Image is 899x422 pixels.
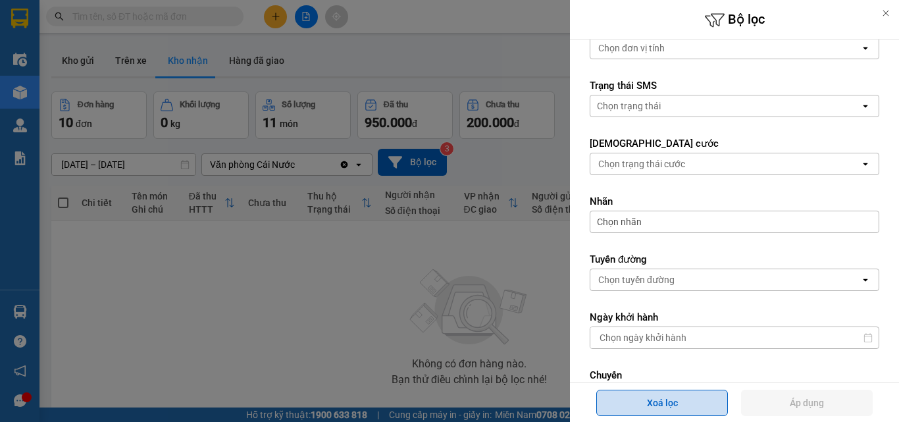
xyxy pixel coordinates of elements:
div: Chọn trạng thái [597,99,661,113]
label: Tuyến đường [590,253,879,266]
svg: open [860,275,871,285]
svg: open [860,101,871,111]
label: Nhãn [590,195,879,208]
div: Chọn tuyến đường [598,273,675,286]
button: Áp dụng [741,390,873,416]
span: Chọn nhãn [597,215,642,228]
button: Xoá lọc [596,390,728,416]
svg: open [860,43,871,53]
label: Chuyến [590,369,879,382]
input: Select a date. [590,327,869,348]
label: [DEMOGRAPHIC_DATA] cước [590,137,879,150]
div: Chọn đơn vị tính [598,41,665,55]
label: Ngày khởi hành [590,311,879,324]
div: Chọn trạng thái cước [598,157,685,171]
h6: Bộ lọc [570,10,899,30]
svg: open [860,159,871,169]
label: Trạng thái SMS [590,79,879,92]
